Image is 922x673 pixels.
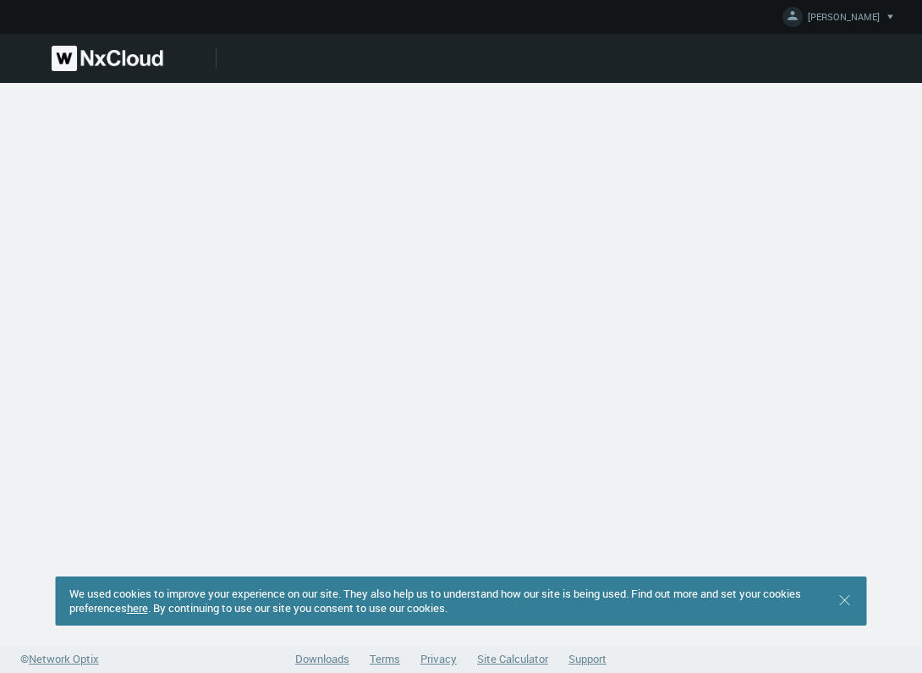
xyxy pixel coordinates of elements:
[20,651,99,668] a: ©Network Optix
[808,10,880,30] span: [PERSON_NAME]
[477,651,548,666] a: Site Calculator
[568,651,606,666] a: Support
[127,600,148,615] a: here
[370,651,400,666] a: Terms
[148,600,447,615] span: . By continuing to use our site you consent to use our cookies.
[295,651,349,666] a: Downloads
[69,586,801,615] span: We used cookies to improve your experience on our site. They also help us to understand how our s...
[420,651,457,666] a: Privacy
[52,46,163,71] img: Nx Cloud logo
[29,651,99,666] span: Network Optix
